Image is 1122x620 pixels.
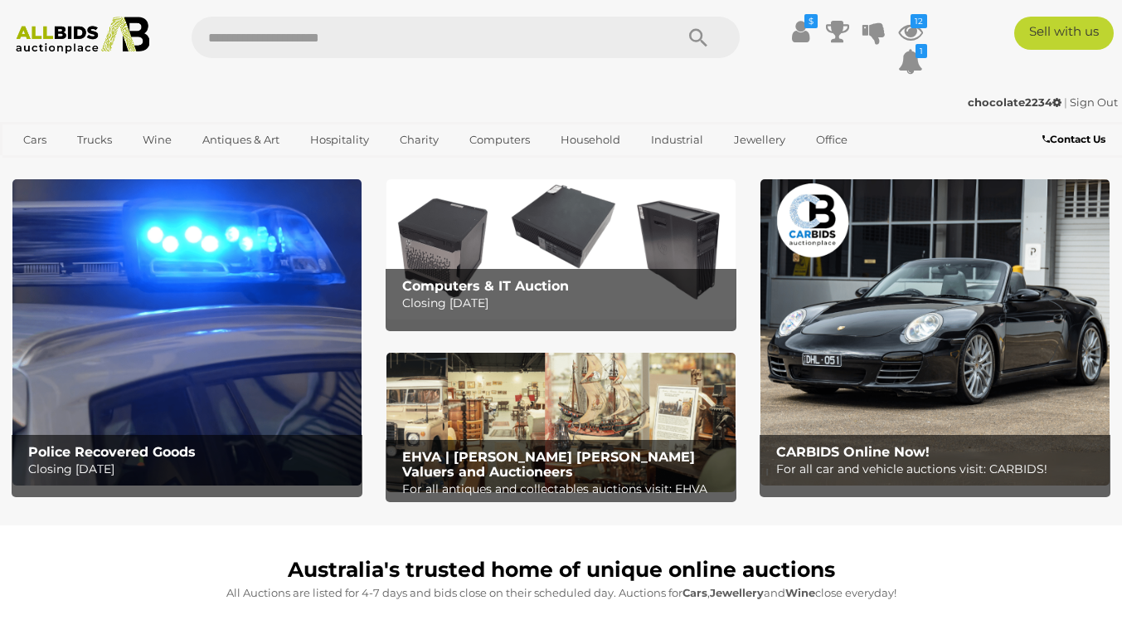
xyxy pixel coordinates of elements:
a: [GEOGRAPHIC_DATA] [77,154,216,181]
span: | [1064,95,1067,109]
a: Computers & IT Auction Computers & IT Auction Closing [DATE] [386,179,736,319]
a: Trucks [66,126,123,154]
b: Contact Us [1042,133,1105,145]
a: Contact Us [1042,130,1110,149]
p: For all antiques and collectables auctions visit: EHVA [402,479,729,500]
img: EHVA | Evans Hastings Valuers and Auctioneers [386,353,736,493]
p: Closing [DATE] [402,293,729,314]
a: chocolate2234 [968,95,1064,109]
a: Industrial [640,126,714,154]
b: Police Recovered Goods [28,444,196,460]
button: Search [657,17,740,58]
img: Allbids.com.au [8,17,158,54]
img: Police Recovered Goods [12,179,362,486]
h1: Australia's trusted home of unique online auctions [21,559,1101,582]
a: CARBIDS Online Now! CARBIDS Online Now! For all car and vehicle auctions visit: CARBIDS! [760,179,1110,486]
i: 1 [916,44,927,58]
a: Police Recovered Goods Police Recovered Goods Closing [DATE] [12,179,362,486]
a: Computers [459,126,541,154]
strong: chocolate2234 [968,95,1061,109]
b: Computers & IT Auction [402,278,569,294]
strong: Jewellery [710,586,764,599]
a: Sports [12,154,68,181]
a: Household [550,126,631,154]
a: Jewellery [723,126,796,154]
img: Computers & IT Auction [386,179,736,319]
p: All Auctions are listed for 4-7 days and bids close on their scheduled day. Auctions for , and cl... [21,583,1101,603]
b: CARBIDS Online Now! [776,444,930,460]
strong: Wine [785,586,815,599]
img: CARBIDS Online Now! [760,179,1110,486]
p: Closing [DATE] [28,459,355,480]
a: Sell with us [1014,17,1114,50]
a: 1 [898,46,923,76]
i: $ [804,14,818,28]
a: Antiques & Art [192,126,290,154]
a: Office [805,126,858,154]
a: EHVA | Evans Hastings Valuers and Auctioneers EHVA | [PERSON_NAME] [PERSON_NAME] Valuers and Auct... [386,353,736,493]
b: EHVA | [PERSON_NAME] [PERSON_NAME] Valuers and Auctioneers [402,449,695,480]
a: Cars [12,126,57,154]
strong: Cars [682,586,707,599]
a: $ [789,17,814,46]
a: 12 [898,17,923,46]
a: Hospitality [299,126,380,154]
a: Charity [389,126,449,154]
a: Sign Out [1070,95,1118,109]
a: Wine [132,126,182,154]
p: For all car and vehicle auctions visit: CARBIDS! [776,459,1103,480]
i: 12 [911,14,927,28]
